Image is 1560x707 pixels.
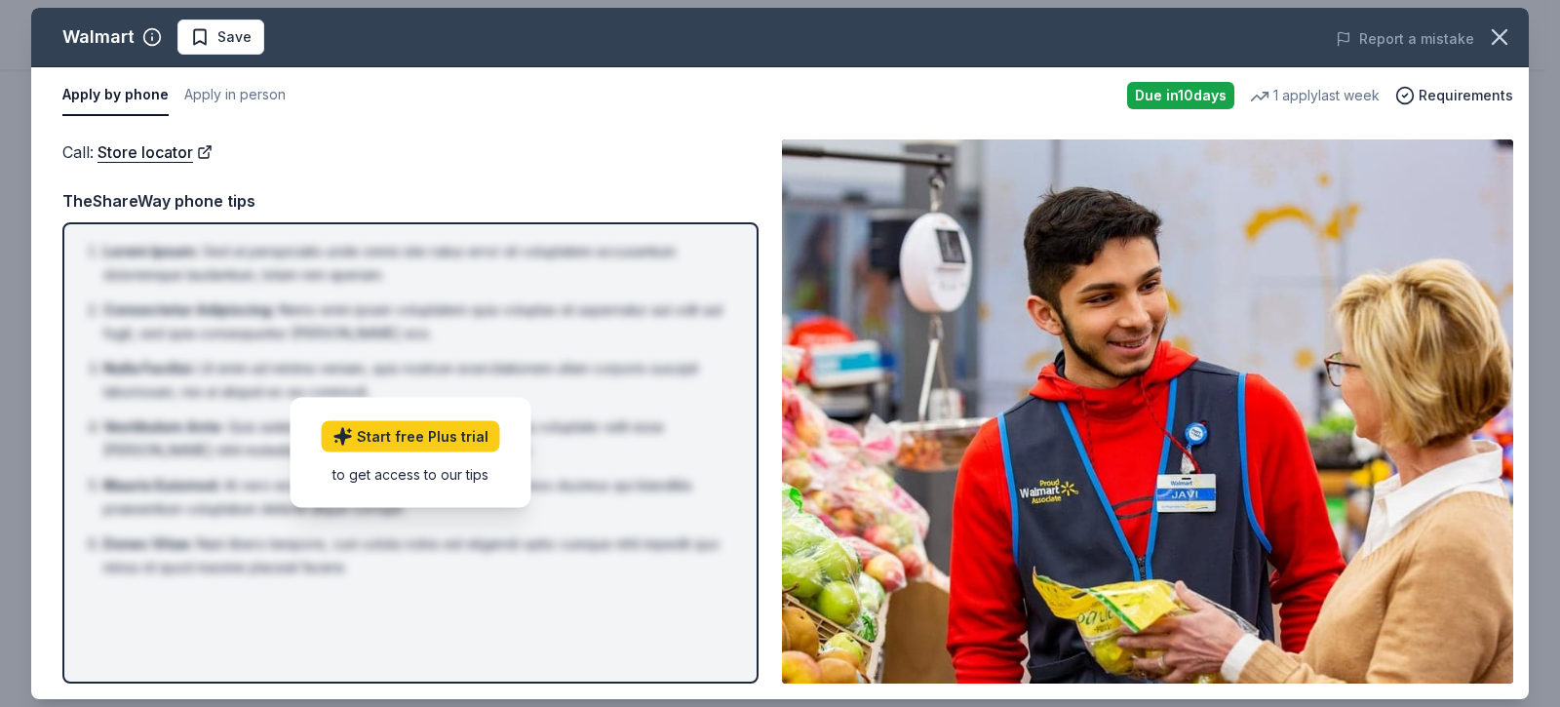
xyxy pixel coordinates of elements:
button: Apply by phone [62,75,169,116]
div: Call : [62,139,759,165]
button: Apply in person [184,75,286,116]
li: Quis autem vel eum iure reprehenderit qui in ea voluptate velit esse [PERSON_NAME] nihil molestia... [103,415,729,462]
li: Ut enim ad minima veniam, quis nostrum exercitationem ullam corporis suscipit laboriosam, nisi ut... [103,357,729,404]
div: Walmart [62,21,135,53]
li: Nemo enim ipsam voluptatem quia voluptas sit aspernatur aut odit aut fugit, sed quia consequuntur... [103,298,729,345]
li: Sed ut perspiciatis unde omnis iste natus error sit voluptatem accusantium doloremque laudantium,... [103,240,729,287]
span: Requirements [1419,84,1513,107]
span: Mauris Euismod : [103,477,220,493]
span: Nulla Facilisi : [103,360,196,376]
a: Store locator [97,139,213,165]
a: Start free Plus trial [322,421,500,452]
span: Vestibulum Ante : [103,418,224,435]
button: Requirements [1395,84,1513,107]
div: 1 apply last week [1250,84,1380,107]
li: Nam libero tempore, cum soluta nobis est eligendi optio cumque nihil impedit quo minus id quod ma... [103,532,729,579]
img: Image for Walmart [782,139,1513,684]
div: TheShareWay phone tips [62,188,759,214]
span: Lorem Ipsum : [103,243,199,259]
span: Consectetur Adipiscing : [103,301,275,318]
span: Save [217,25,252,49]
span: Donec Vitae : [103,535,193,552]
div: Due in 10 days [1127,82,1234,109]
button: Report a mistake [1336,27,1474,51]
li: At vero eos et accusamus et iusto odio dignissimos ducimus qui blanditiis praesentium voluptatum ... [103,474,729,521]
div: to get access to our tips [322,464,500,485]
button: Save [177,20,264,55]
